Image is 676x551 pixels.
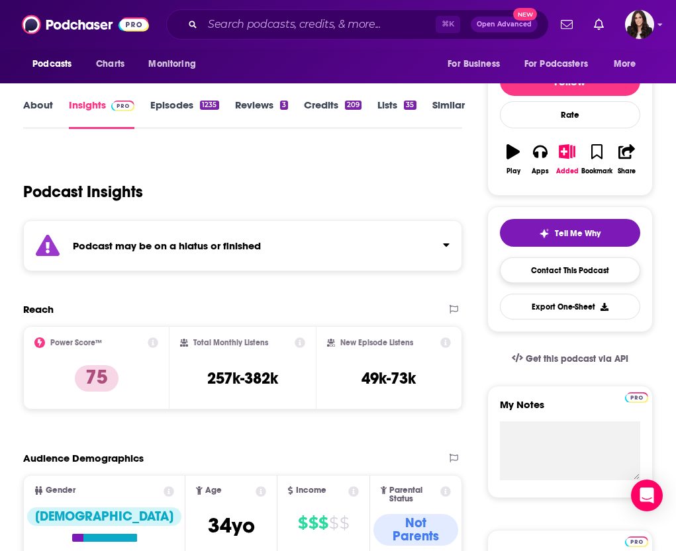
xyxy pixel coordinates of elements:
button: Play [500,136,527,183]
a: Pro website [625,534,648,547]
a: Similar [432,99,465,129]
button: open menu [438,52,516,77]
span: 34 yo [208,513,255,538]
span: Tell Me Why [555,228,601,239]
div: 209 [345,101,362,110]
button: Open AdvancedNew [471,17,538,32]
h3: 257k-382k [207,368,278,388]
div: 3 [280,101,288,110]
strong: Podcast may be on a hiatus or finished [73,239,261,252]
span: More [614,55,636,73]
span: $ [309,513,318,534]
div: [DEMOGRAPHIC_DATA] [27,507,181,526]
h2: Power Score™ [50,338,102,347]
span: Open Advanced [477,21,532,28]
a: InsightsPodchaser Pro [69,99,134,129]
span: $ [318,513,328,534]
span: Podcasts [32,55,72,73]
span: ⌘ K [436,16,460,33]
img: tell me why sparkle [539,228,550,239]
span: $ [340,513,349,534]
div: Added [556,167,579,175]
p: 75 [75,365,119,392]
img: Podchaser - Follow, Share and Rate Podcasts [22,12,149,37]
button: Bookmark [581,136,613,183]
div: Play [507,167,520,175]
section: Click to expand status details [23,220,462,271]
span: Logged in as RebeccaShapiro [625,10,654,39]
span: Gender [46,486,75,495]
a: About [23,99,53,129]
span: $ [329,513,338,534]
span: Monitoring [148,55,195,73]
div: Search podcasts, credits, & more... [166,9,549,40]
img: User Profile [625,10,654,39]
img: Podchaser Pro [625,392,648,403]
span: Parental Status [389,486,438,503]
span: For Business [448,55,500,73]
div: Not Parents [373,514,458,546]
button: Apps [527,136,554,183]
a: Show notifications dropdown [589,13,609,36]
button: Export One-Sheet [500,294,640,319]
a: Show notifications dropdown [555,13,578,36]
a: Pro website [625,390,648,403]
a: Contact This Podcast [500,257,640,283]
button: open menu [516,52,607,77]
div: Rate [500,101,640,128]
div: 35 [404,101,416,110]
button: open menu [139,52,213,77]
h2: Reach [23,303,54,316]
img: Podchaser Pro [111,101,134,111]
span: Charts [96,55,124,73]
h1: Podcast Insights [23,182,143,202]
div: Open Intercom Messenger [631,480,663,511]
div: Apps [532,167,549,175]
a: Reviews3 [235,99,288,129]
span: New [513,8,537,21]
span: $ [298,513,307,534]
span: Income [296,486,326,495]
h2: New Episode Listens [340,338,413,347]
input: Search podcasts, credits, & more... [203,14,436,35]
button: Show profile menu [625,10,654,39]
span: Get this podcast via API [526,353,628,364]
div: Share [618,167,636,175]
a: Lists35 [377,99,416,129]
div: Bookmark [581,167,612,175]
h3: 49k-73k [362,368,416,388]
a: Get this podcast via API [501,343,639,375]
div: 1235 [200,101,218,110]
h2: Total Monthly Listens [193,338,268,347]
a: Charts [87,52,132,77]
span: For Podcasters [524,55,588,73]
button: open menu [23,52,89,77]
button: Share [613,136,640,183]
button: open menu [604,52,653,77]
a: Episodes1235 [150,99,218,129]
button: Added [554,136,581,183]
h2: Audience Demographics [23,452,144,464]
button: tell me why sparkleTell Me Why [500,219,640,247]
a: Credits209 [304,99,362,129]
span: Age [205,486,222,495]
img: Podchaser Pro [625,536,648,547]
label: My Notes [500,398,640,421]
